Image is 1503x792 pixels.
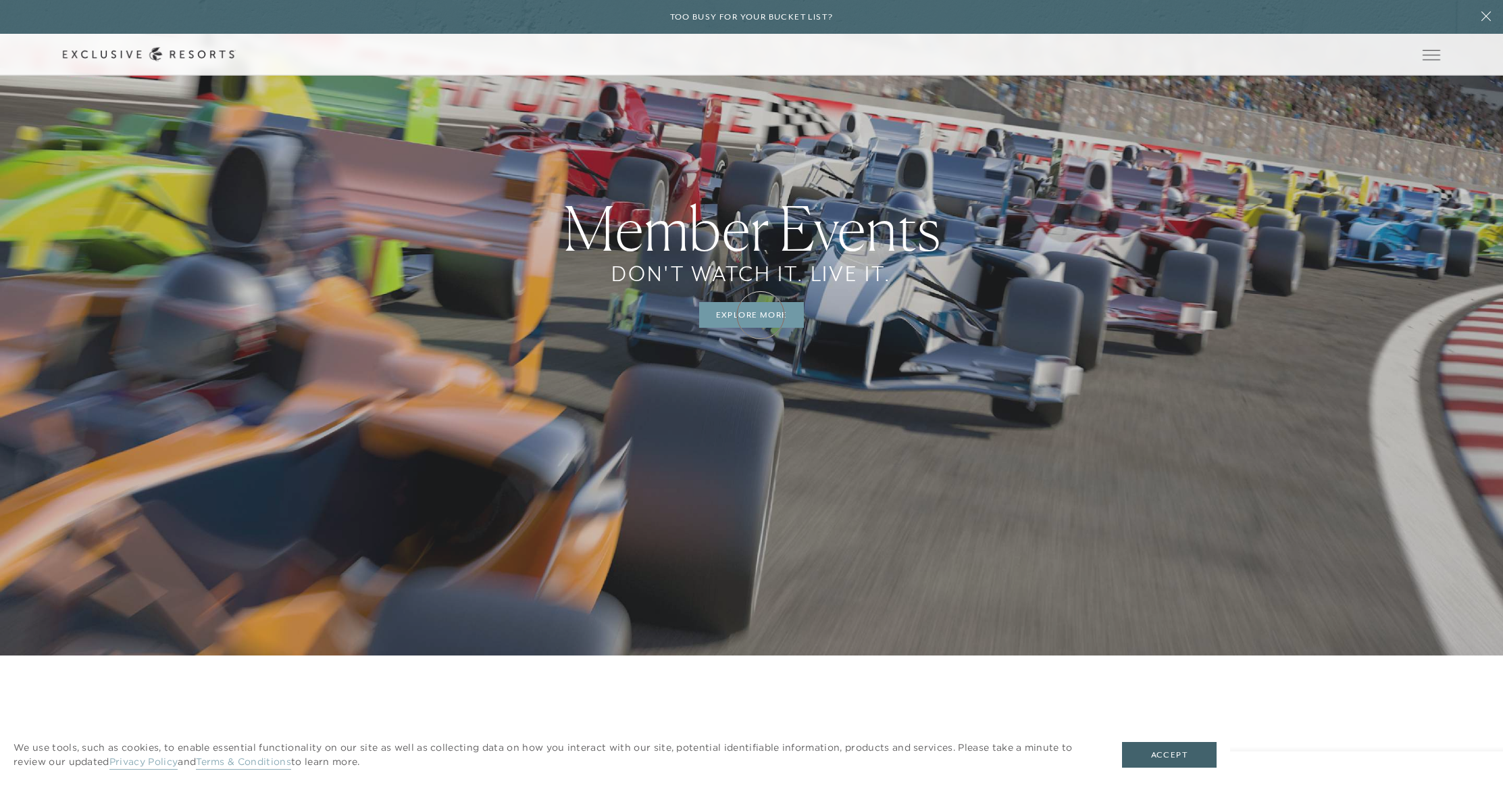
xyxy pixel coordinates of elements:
a: Terms & Conditions [196,756,291,770]
h3: Don't Watch It. Live It. [611,259,891,289]
button: Open navigation [1423,50,1440,59]
a: Privacy Policy [109,756,178,770]
h6: Too busy for your bucket list? [670,11,834,24]
button: Accept [1122,742,1217,768]
h1: Member Events [563,198,940,259]
a: Explore More [699,302,805,328]
p: We use tools, such as cookies, to enable essential functionality on our site as well as collectin... [14,741,1095,769]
